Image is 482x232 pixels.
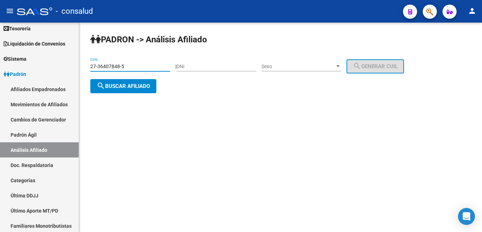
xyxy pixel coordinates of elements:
[97,83,150,89] span: Buscar afiliado
[347,59,404,73] button: Generar CUIL
[97,82,105,90] mat-icon: search
[90,79,156,93] button: Buscar afiliado
[90,35,207,44] strong: PADRON -> Análisis Afiliado
[468,7,476,15] mat-icon: person
[175,64,409,69] div: |
[4,55,26,63] span: Sistema
[4,40,65,48] span: Liquidación de Convenios
[353,62,361,70] mat-icon: search
[6,7,14,15] mat-icon: menu
[4,25,31,32] span: Tesorería
[458,208,475,225] div: Open Intercom Messenger
[56,4,93,19] span: - consalud
[261,64,335,70] span: Sexo
[4,70,26,78] span: Padrón
[353,63,398,70] span: Generar CUIL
